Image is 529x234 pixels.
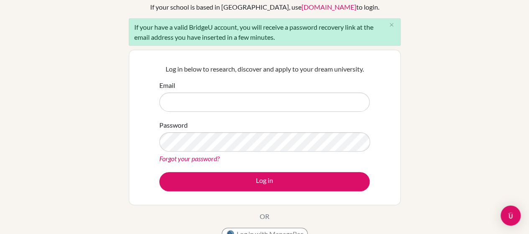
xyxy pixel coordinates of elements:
div: If your school is based in [GEOGRAPHIC_DATA], use to login. [150,2,379,12]
div: Open Intercom Messenger [501,206,521,226]
a: Forgot your password? [159,154,220,162]
button: Log in [159,172,370,191]
label: Password [159,120,188,130]
label: Email [159,80,175,90]
p: Log in below to research, discover and apply to your dream university. [159,64,370,74]
p: OR [260,211,269,221]
a: [DOMAIN_NAME] [302,3,356,11]
div: If your have a valid BridgeU account, you will receive a password recovery link at the email addr... [129,18,401,46]
button: Close [383,19,400,31]
i: close [388,22,395,28]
